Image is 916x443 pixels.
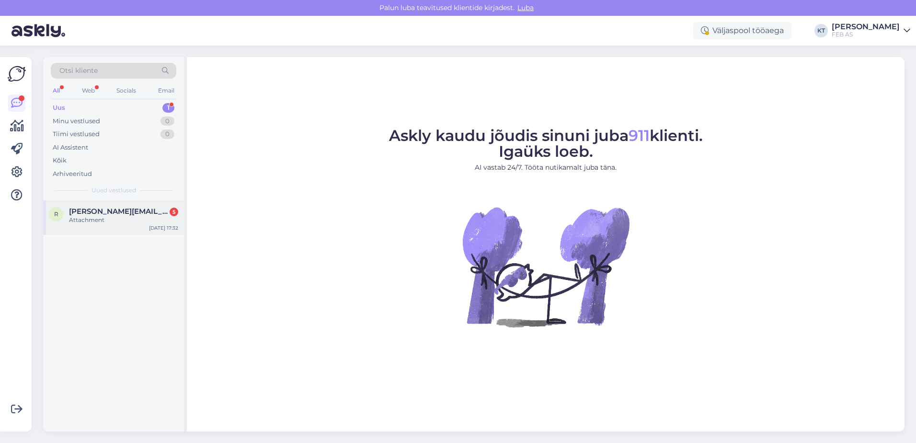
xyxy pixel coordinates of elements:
[162,103,174,113] div: 1
[515,3,537,12] span: Luba
[53,117,100,126] div: Minu vestlused
[459,180,632,353] img: No Chat active
[160,117,174,126] div: 0
[170,208,178,216] div: 5
[832,31,900,38] div: FEB AS
[389,126,703,161] span: Askly kaudu jõudis sinuni juba klienti. Igaüks loeb.
[80,84,97,97] div: Web
[629,126,650,145] span: 911
[832,23,900,31] div: [PERSON_NAME]
[389,163,703,173] p: AI vastab 24/7. Tööta nutikamalt juba täna.
[59,66,98,76] span: Otsi kliente
[53,143,88,152] div: AI Assistent
[114,84,138,97] div: Socials
[693,22,791,39] div: Väljaspool tööaega
[160,129,174,139] div: 0
[54,210,58,218] span: r
[53,103,65,113] div: Uus
[69,216,178,224] div: Attachment
[149,224,178,232] div: [DATE] 17:32
[156,84,176,97] div: Email
[53,129,100,139] div: Tiimi vestlused
[53,156,67,165] div: Kõik
[51,84,62,97] div: All
[8,65,26,83] img: Askly Logo
[69,207,169,216] span: rainis.kruup@mail.ee
[832,23,910,38] a: [PERSON_NAME]FEB AS
[814,24,828,37] div: KT
[92,186,136,195] span: Uued vestlused
[53,169,92,179] div: Arhiveeritud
